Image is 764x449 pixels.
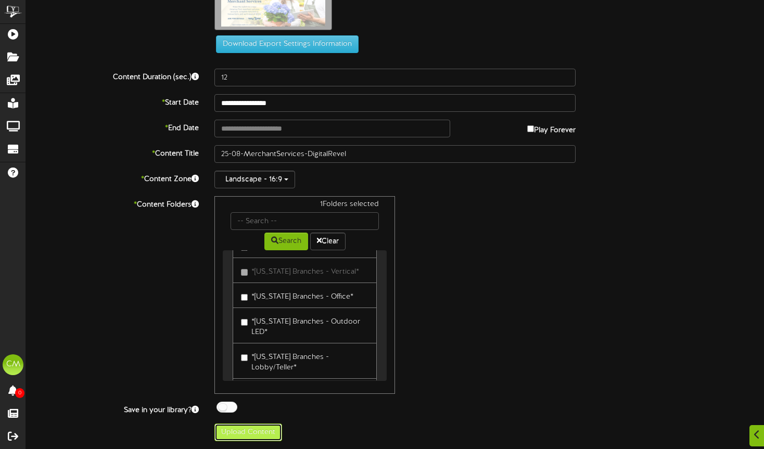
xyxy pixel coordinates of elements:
label: End Date [18,120,207,134]
span: 0 [15,388,24,398]
label: *[US_STATE] Branches - Outdoor LED* [241,313,368,338]
label: Content Duration (sec.) [18,69,207,83]
input: -- Search -- [231,212,379,230]
button: Landscape - 16:9 [214,171,295,188]
button: Clear [310,233,346,250]
input: Title of this Content [214,145,576,163]
span: *[US_STATE] Branches - Vertical* [251,268,359,276]
label: Save in your library? [18,402,207,416]
div: 1 Folders selected [223,199,387,212]
input: *[US_STATE] Branches - Lobby/Teller* [241,354,248,361]
label: Start Date [18,94,207,108]
label: Content Title [18,145,207,159]
label: *[US_STATE] Branches - Lobby/Teller* [241,349,368,373]
input: *[US_STATE] Branches - Outdoor LED* [241,319,248,326]
input: *[US_STATE] Branches - Vertical* [241,269,248,276]
button: Download Export Settings Information [216,35,359,53]
button: Search [264,233,308,250]
button: Upload Content [214,424,282,441]
a: Download Export Settings Information [211,41,359,48]
label: Play Forever [527,120,576,136]
input: *[US_STATE] Branches - Office* [241,294,248,301]
div: CM [3,354,23,375]
label: Content Zone [18,171,207,185]
input: Play Forever [527,125,534,132]
label: Content Folders [18,196,207,210]
label: *[US_STATE] Branches - Office* [241,288,353,302]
